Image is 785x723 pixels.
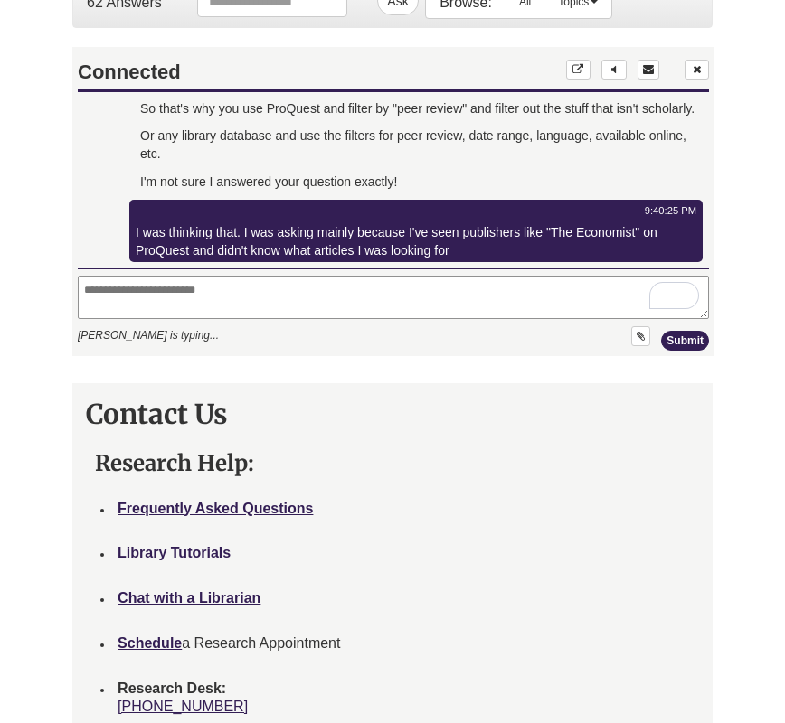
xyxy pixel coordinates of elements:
[73,48,714,355] iframe: To enrich screen reader interactions, please activate Accessibility in Grammarly extension settings
[86,397,699,431] h2: Contact Us
[95,449,254,477] strong: Research Help:
[118,699,248,714] a: [PHONE_NUMBER]
[118,635,340,651] span: a Research Appointment
[118,501,313,516] a: Frequently Asked Questions
[118,545,231,560] a: Library Tutorials
[558,278,577,298] button: Upload File
[118,681,226,696] strong: Research Desk:
[118,635,182,651] a: Schedule
[118,590,260,606] a: Chat with a Librarian
[72,47,713,356] div: Chat Widget
[588,283,636,303] button: Submit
